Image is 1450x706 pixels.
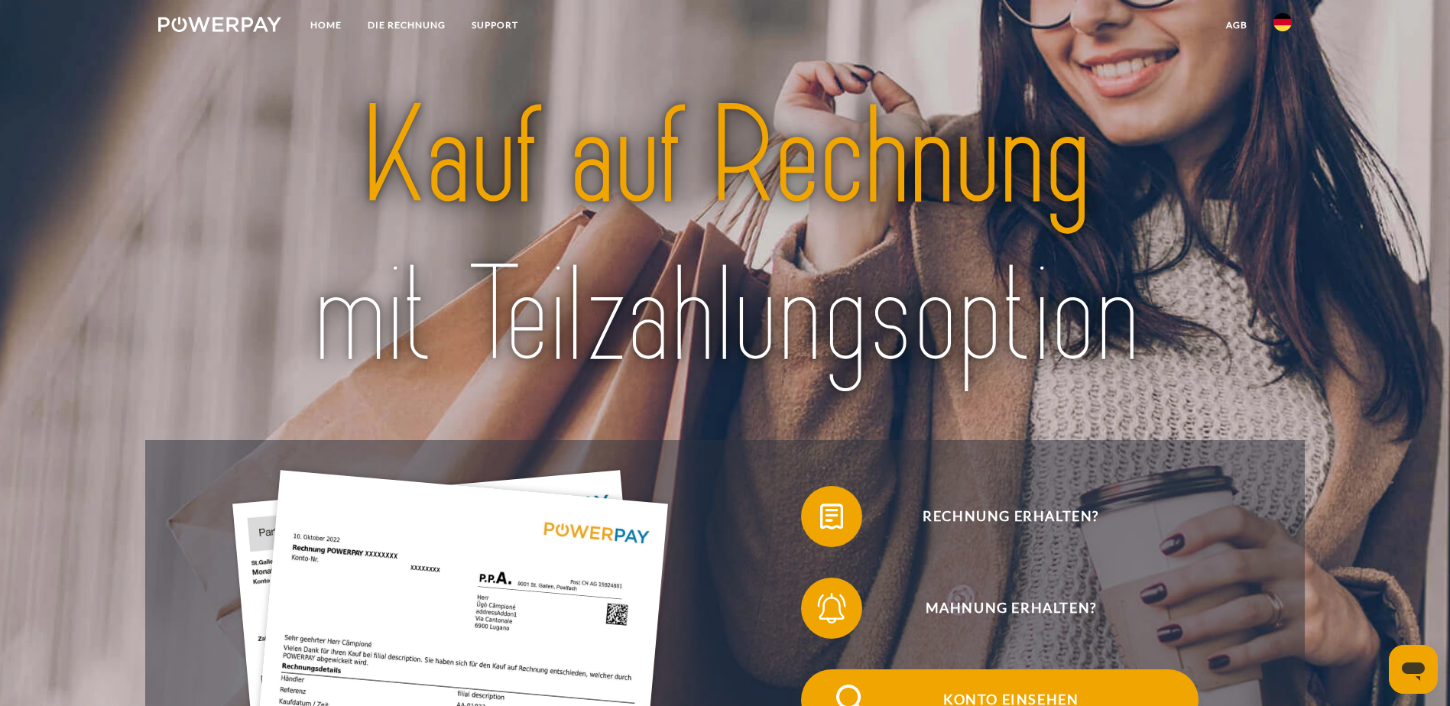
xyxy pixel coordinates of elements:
img: de [1273,13,1292,31]
button: Rechnung erhalten? [801,486,1199,547]
img: qb_bill.svg [813,497,851,536]
img: logo-powerpay-white.svg [158,17,281,32]
button: Mahnung erhalten? [801,578,1199,639]
a: Home [297,11,355,39]
span: Rechnung erhalten? [823,486,1198,547]
span: Mahnung erhalten? [823,578,1198,639]
img: qb_bell.svg [813,589,851,627]
iframe: Schaltfläche zum Öffnen des Messaging-Fensters [1389,645,1438,694]
a: agb [1213,11,1260,39]
a: DIE RECHNUNG [355,11,459,39]
img: title-powerpay_de.svg [214,70,1236,403]
a: SUPPORT [459,11,531,39]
